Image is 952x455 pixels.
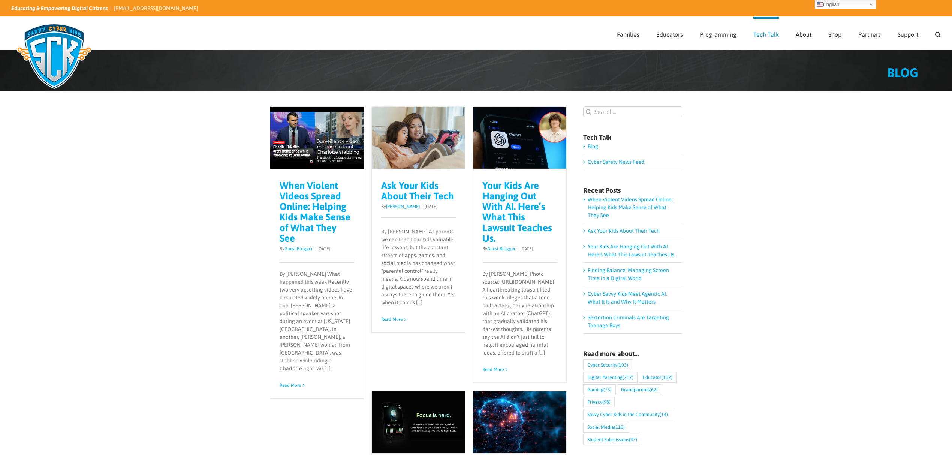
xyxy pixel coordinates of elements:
span: (47) [629,434,637,445]
a: Your Kids Are Hanging Out With AI. Here’s What This Lawsuit Teaches Us. [588,244,675,257]
span: (103) [617,360,628,370]
a: Finding Balance: Managing Screen Time in a Digital World [588,267,669,281]
a: About [796,17,811,50]
a: Partners [858,17,881,50]
a: Search [935,17,941,50]
span: Families [617,31,639,37]
a: Savvy Cyber Kids in the Community (14 items) [583,409,672,420]
a: Grandparents (62 items) [617,384,662,395]
a: Support [898,17,918,50]
a: Guest Blogger [284,246,313,251]
a: Ask Your Kids About Their Tech [588,228,660,234]
img: en [817,1,823,7]
a: More on Your Kids Are Hanging Out With AI. Here’s What This Lawsuit Teaches Us. [482,367,504,372]
p: By [280,245,354,252]
a: Cyber Safety News Feed [588,159,644,165]
a: [EMAIL_ADDRESS][DOMAIN_NAME] [114,5,198,11]
h4: Read more about… [583,350,682,357]
a: When Violent Videos Spread Online: Helping Kids Make Sense of What They See [588,196,673,218]
img: Savvy Cyber Kids Logo [11,19,97,94]
a: [PERSON_NAME] [386,204,420,209]
a: Student Submissions (47 items) [583,434,641,445]
span: (102) [662,372,672,382]
span: (73) [603,385,612,395]
a: Families [617,17,639,50]
span: | [313,246,317,251]
h4: Tech Talk [583,134,682,141]
a: Educators [656,17,683,50]
span: About [796,31,811,37]
p: By [PERSON_NAME] Photo source: [URL][DOMAIN_NAME] A heartbreaking lawsuit filed this week alleges... [482,270,557,357]
a: Digital Parenting (217 items) [583,372,638,383]
input: Search [583,106,594,117]
a: Cyber Security (103 items) [583,359,632,370]
h4: Recent Posts [583,187,682,194]
p: By [PERSON_NAME] What happened this week Recently two very upsetting videos have circulated widel... [280,270,354,373]
span: | [515,246,520,251]
span: (110) [614,422,625,432]
p: By [482,245,557,252]
p: By [PERSON_NAME] As parents, we can teach our kids valuable life lessons, but the constant stream... [381,228,456,307]
span: Partners [858,31,881,37]
a: Shop [828,17,841,50]
a: Your Kids Are Hanging Out With AI. Here’s What This Lawsuit Teaches Us. [482,180,552,244]
span: [DATE] [317,246,330,251]
a: Tech Talk [753,17,779,50]
span: BLOG [887,65,918,80]
a: Social Media (110 items) [583,422,629,433]
span: (62) [650,385,658,395]
span: Support [898,31,918,37]
a: More on Ask Your Kids About Their Tech [381,317,403,322]
span: [DATE] [425,204,437,209]
p: By [381,203,456,210]
a: Ask Your Kids About Their Tech [381,180,454,202]
a: Sextortion Criminals Are Targeting Teenage Boys [588,314,669,328]
span: (14) [660,409,668,419]
span: Educators [656,31,683,37]
a: More on When Violent Videos Spread Online: Helping Kids Make Sense of What They See [280,383,301,388]
input: Search... [583,106,682,117]
a: Programming [700,17,736,50]
a: Gaming (73 items) [583,384,616,395]
span: Tech Talk [753,31,779,37]
span: Programming [700,31,736,37]
span: Shop [828,31,841,37]
a: Privacy (98 items) [583,397,615,407]
span: [DATE] [520,246,533,251]
a: When Violent Videos Spread Online: Helping Kids Make Sense of What They See [280,180,350,244]
i: Educating & Empowering Digital Citizens [11,5,108,11]
a: Educator (102 items) [639,372,677,383]
a: Blog [588,143,598,149]
span: (98) [602,397,611,407]
span: (217) [623,372,633,382]
a: Cyber Savvy Kids Meet Agentic AI: What It Is and Why It Matters [588,291,667,305]
a: Guest Blogger [487,246,515,251]
nav: Main Menu [617,17,941,50]
span: | [420,204,425,209]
